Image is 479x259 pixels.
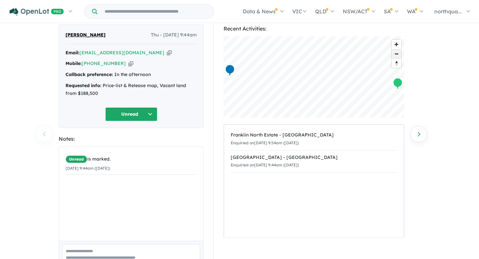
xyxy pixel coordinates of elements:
[128,60,133,67] button: Copy
[65,155,197,163] div: is marked.
[392,40,401,49] button: Zoom in
[105,107,157,121] button: Unread
[99,5,212,19] input: Try estate name, suburb, builder or developer
[225,64,235,76] div: Map marker
[231,162,299,167] small: Enquiried on [DATE] 9:44am ([DATE])
[434,8,462,15] span: northqua...
[231,131,397,139] div: Franklin North Estate - [GEOGRAPHIC_DATA]
[65,83,101,88] strong: Requested info:
[9,8,64,16] img: Openlot PRO Logo White
[167,49,172,56] button: Copy
[151,31,197,39] span: Thu - [DATE] 9:44am
[65,50,80,56] strong: Email:
[65,155,87,163] span: Unread
[224,24,404,33] div: Recent Activities:
[65,71,113,77] strong: Callback preference:
[392,49,401,58] button: Zoom out
[231,140,299,145] small: Enquiried on [DATE] 9:54am ([DATE])
[65,166,110,171] small: [DATE] 9:44am ([DATE])
[59,135,204,143] div: Notes:
[65,60,82,66] strong: Mobile:
[393,78,403,90] div: Map marker
[224,36,404,118] canvas: Map
[65,71,197,79] div: In the afternoon
[231,128,397,150] a: Franklin North Estate - [GEOGRAPHIC_DATA]Enquiried on[DATE] 9:54am ([DATE])
[231,150,397,173] a: [GEOGRAPHIC_DATA] - [GEOGRAPHIC_DATA]Enquiried on[DATE] 9:44am ([DATE])
[65,82,197,97] div: Price-list & Release map, Vacant land from $188,500
[82,60,126,66] a: [PHONE_NUMBER]
[231,154,397,162] div: [GEOGRAPHIC_DATA] - [GEOGRAPHIC_DATA]
[65,31,106,39] span: [PERSON_NAME]
[80,50,164,56] a: [EMAIL_ADDRESS][DOMAIN_NAME]
[392,58,401,68] button: Reset bearing to north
